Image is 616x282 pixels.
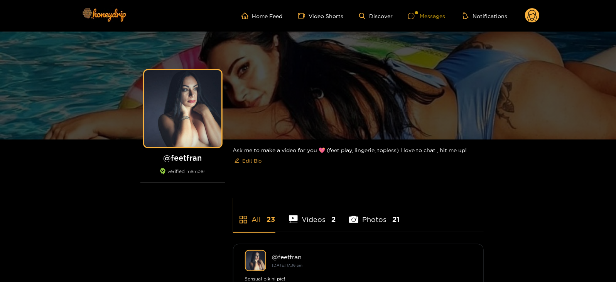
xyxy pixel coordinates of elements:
span: edit [235,158,240,164]
h1: @ feetfran [140,153,225,163]
small: [DATE] 17:36 pm [272,263,303,267]
li: Videos [289,197,336,232]
a: Home Feed [241,12,283,19]
button: Notifications [461,12,510,20]
span: Edit Bio [243,157,262,164]
span: 21 [392,215,400,224]
div: verified member [140,168,225,183]
div: @ feetfran [272,253,472,260]
span: appstore [239,215,248,224]
span: home [241,12,252,19]
span: 23 [267,215,275,224]
li: Photos [349,197,400,232]
a: Video Shorts [298,12,344,19]
li: All [233,197,275,232]
div: Messages [408,12,445,20]
img: feetfran [245,250,266,271]
button: editEdit Bio [233,154,263,167]
div: Ask me to make a video for you 💖 (feet play, lingerie, topless) I love to chat , hit me up! [233,139,484,173]
span: video-camera [298,12,309,19]
span: 2 [331,215,336,224]
a: Discover [359,13,393,19]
